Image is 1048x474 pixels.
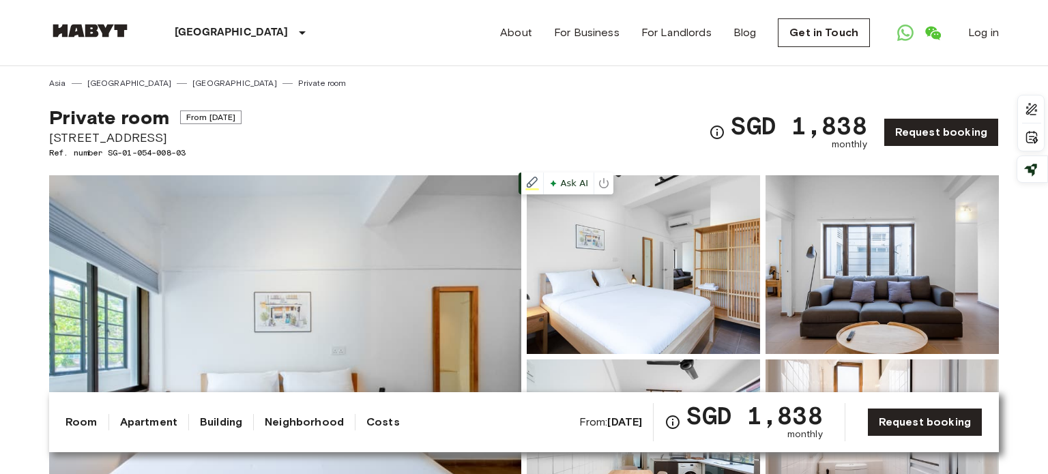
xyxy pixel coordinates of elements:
a: Private room [298,77,347,89]
p: [GEOGRAPHIC_DATA] [175,25,289,41]
svg: Check cost overview for full price breakdown. Please note that discounts apply to new joiners onl... [709,124,725,140]
span: Ask AI [547,175,591,192]
a: [GEOGRAPHIC_DATA] [87,77,172,89]
span: SGD 1,838 [686,403,822,428]
a: For Business [554,25,620,41]
a: [GEOGRAPHIC_DATA] [192,77,277,89]
img: Picture of unit SG-01-054-008-03 [766,175,999,354]
a: About [500,25,532,41]
a: Open WeChat [919,19,946,46]
a: Blog [733,25,757,41]
span: Ref. number SG-01-054-008-03 [49,147,242,159]
span: SGD 1,838 [731,113,867,138]
b: [DATE] [607,415,642,428]
a: Open WhatsApp [892,19,919,46]
a: Asia [49,77,66,89]
a: Log in [968,25,999,41]
span: [STREET_ADDRESS] [49,129,242,147]
span: From [DATE] [180,110,242,124]
img: Picture of unit SG-01-054-008-03 [527,175,760,354]
a: Apartment [120,414,177,430]
span: monthly [832,138,867,151]
span: Private room [49,106,169,129]
a: Request booking [884,118,999,147]
a: Costs [366,414,400,430]
a: Get in Touch [778,18,870,47]
span: monthly [787,428,823,441]
img: Habyt [49,24,131,38]
span: From: [579,415,643,430]
a: For Landlords [641,25,712,41]
a: Building [200,414,242,430]
a: Room [65,414,98,430]
a: Request booking [867,408,982,436]
svg: Check cost overview for full price breakdown. Please note that discounts apply to new joiners onl... [665,414,681,430]
a: Neighborhood [265,414,344,430]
